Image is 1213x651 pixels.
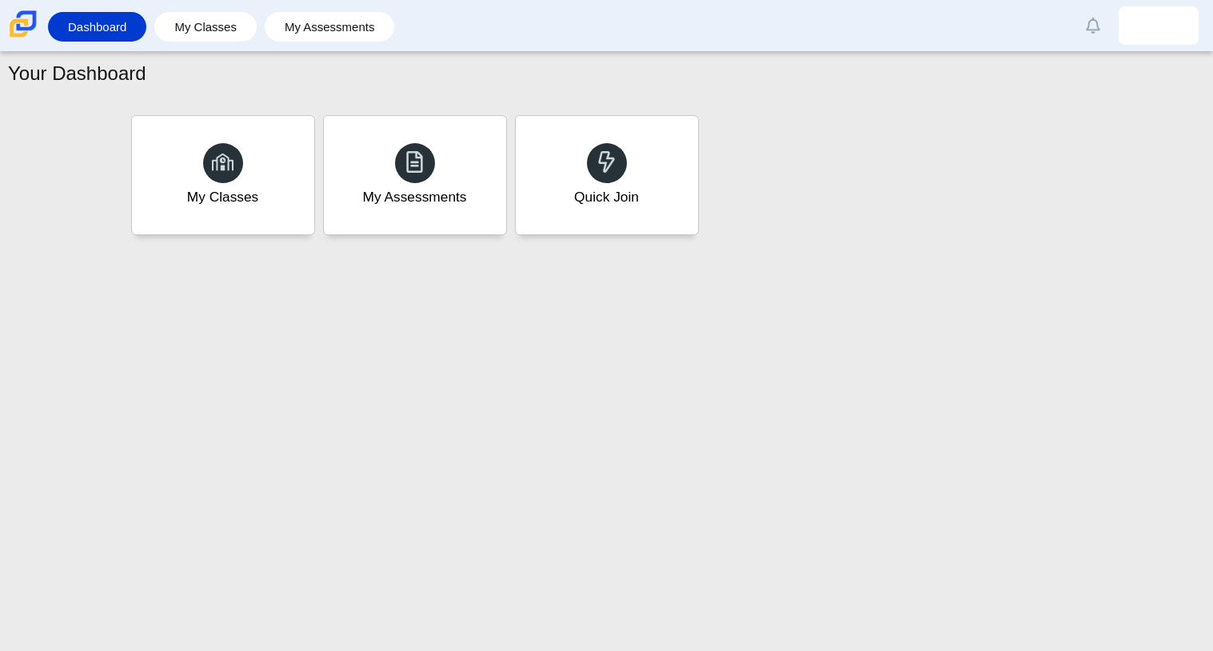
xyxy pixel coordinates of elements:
[1119,6,1199,45] a: jamie.morenosanche.kOmxQr
[6,30,40,43] a: Carmen School of Science & Technology
[162,12,249,42] a: My Classes
[56,12,138,42] a: Dashboard
[323,115,507,235] a: My Assessments
[574,187,639,207] div: Quick Join
[1146,13,1171,38] img: jamie.morenosanche.kOmxQr
[187,187,259,207] div: My Classes
[515,115,699,235] a: Quick Join
[273,12,387,42] a: My Assessments
[363,187,467,207] div: My Assessments
[6,7,40,41] img: Carmen School of Science & Technology
[8,60,146,87] h1: Your Dashboard
[1075,8,1111,43] a: Alerts
[131,115,315,235] a: My Classes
